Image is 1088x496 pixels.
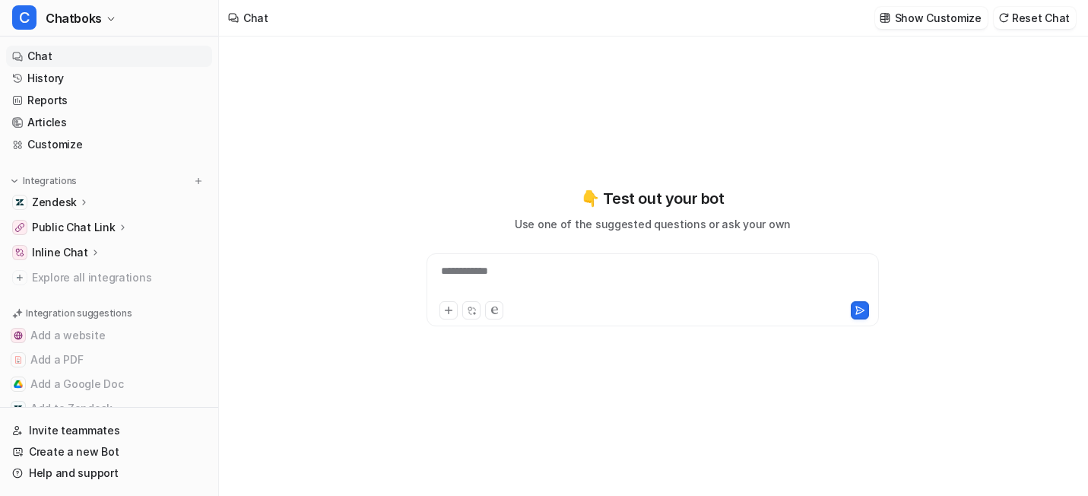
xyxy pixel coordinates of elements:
[6,441,212,463] a: Create a new Bot
[581,187,724,210] p: 👇 Test out your bot
[32,265,206,290] span: Explore all integrations
[26,307,132,320] p: Integration suggestions
[6,46,212,67] a: Chat
[6,267,212,288] a: Explore all integrations
[6,90,212,111] a: Reports
[6,68,212,89] a: History
[12,270,27,285] img: explore all integrations
[14,355,23,364] img: Add a PDF
[15,248,24,257] img: Inline Chat
[6,134,212,155] a: Customize
[515,216,791,232] p: Use one of the suggested questions or ask your own
[6,112,212,133] a: Articles
[23,175,77,187] p: Integrations
[32,220,116,235] p: Public Chat Link
[880,12,890,24] img: customize
[46,8,102,29] span: Chatboks
[9,176,20,186] img: expand menu
[875,7,988,29] button: Show Customize
[12,5,36,30] span: C
[14,380,23,389] img: Add a Google Doc
[6,348,212,372] button: Add a PDFAdd a PDF
[14,404,23,413] img: Add to Zendesk
[15,223,24,232] img: Public Chat Link
[15,198,24,207] img: Zendesk
[32,245,88,260] p: Inline Chat
[6,372,212,396] button: Add a Google DocAdd a Google Doc
[193,176,204,186] img: menu_add.svg
[6,173,81,189] button: Integrations
[32,195,77,210] p: Zendesk
[6,323,212,348] button: Add a websiteAdd a website
[6,420,212,441] a: Invite teammates
[6,396,212,421] button: Add to ZendeskAdd to Zendesk
[994,7,1076,29] button: Reset Chat
[243,10,268,26] div: Chat
[6,463,212,484] a: Help and support
[998,12,1009,24] img: reset
[14,331,23,340] img: Add a website
[895,10,982,26] p: Show Customize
